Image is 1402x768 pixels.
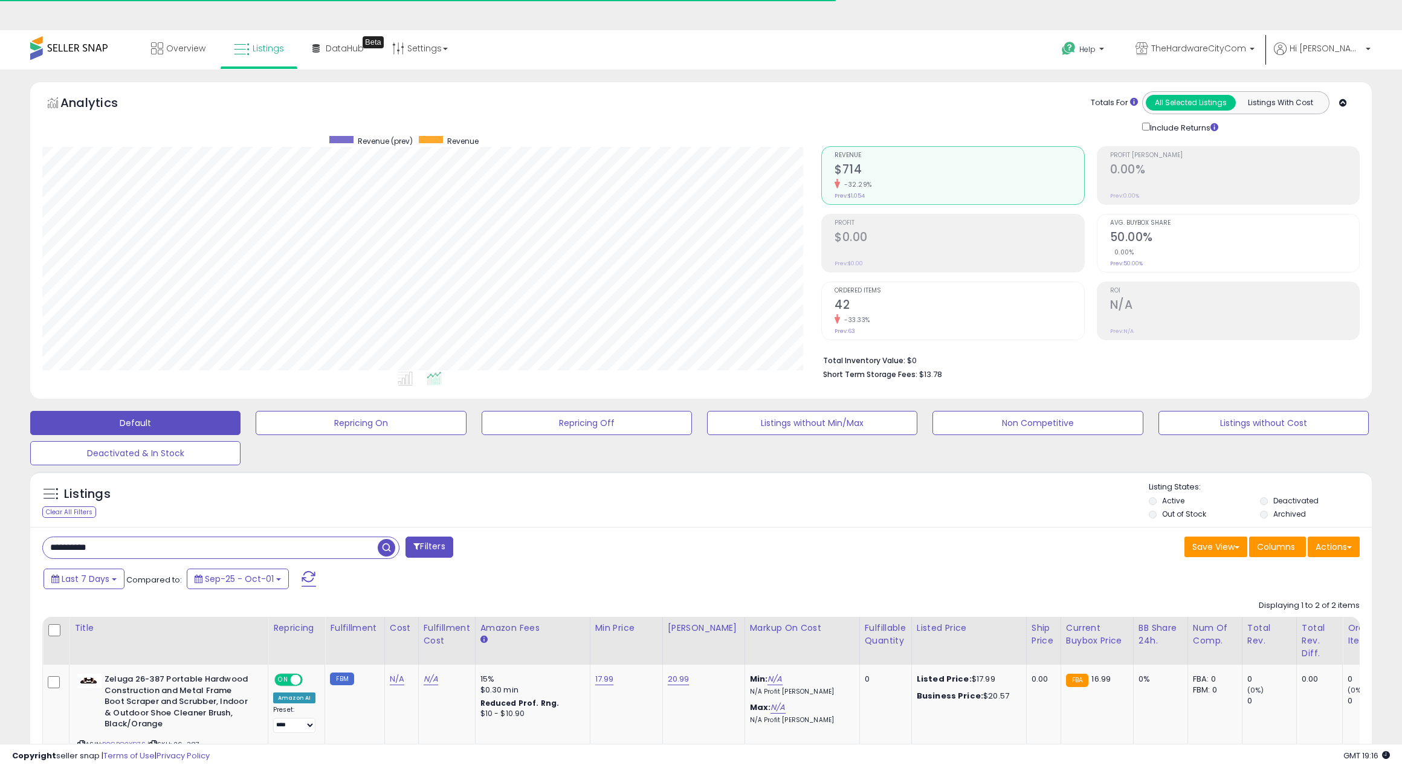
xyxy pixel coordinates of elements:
[383,30,457,66] a: Settings
[1126,30,1264,69] a: TheHardwareCityCom
[358,136,413,146] span: Revenue (prev)
[1032,674,1051,685] div: 0.00
[1110,260,1143,267] small: Prev: 50.00%
[750,622,854,634] div: Markup on Cost
[1348,695,1397,706] div: 0
[424,622,470,647] div: Fulfillment Cost
[1110,248,1134,257] small: 0.00%
[30,411,241,435] button: Default
[12,750,56,761] strong: Copyright
[390,673,404,685] a: N/A
[865,674,902,685] div: 0
[835,230,1084,247] h2: $0.00
[1274,42,1371,69] a: Hi [PERSON_NAME]
[595,622,657,634] div: Min Price
[480,622,585,634] div: Amazon Fees
[835,328,855,335] small: Prev: 63
[330,673,354,685] small: FBM
[44,569,124,589] button: Last 7 Days
[1259,600,1360,611] div: Displaying 1 to 2 of 2 items
[932,411,1143,435] button: Non Competitive
[12,750,210,762] div: seller snap | |
[1162,495,1184,506] label: Active
[1110,230,1359,247] h2: 50.00%
[595,673,614,685] a: 17.99
[256,411,466,435] button: Repricing On
[1066,622,1128,647] div: Current Buybox Price
[835,192,865,199] small: Prev: $1,054
[1257,541,1295,553] span: Columns
[823,355,905,366] b: Total Inventory Value:
[1343,750,1390,761] span: 2025-10-9 19:16 GMT
[276,675,291,685] span: ON
[1193,685,1233,695] div: FBM: 0
[1091,97,1138,109] div: Totals For
[1139,674,1178,685] div: 0%
[1079,44,1096,54] span: Help
[835,220,1084,227] span: Profit
[1061,41,1076,56] i: Get Help
[1110,220,1359,227] span: Avg. Buybox Share
[917,690,983,702] b: Business Price:
[1308,537,1360,557] button: Actions
[707,411,917,435] button: Listings without Min/Max
[823,352,1351,367] li: $0
[424,673,438,685] a: N/A
[363,36,384,48] div: Tooltip anchor
[447,136,479,146] span: Revenue
[303,30,373,66] a: DataHub
[1149,482,1372,493] p: Listing States:
[919,369,942,380] span: $13.78
[77,674,102,688] img: 31XvpVZVnTL._SL40_.jpg
[480,674,581,685] div: 15%
[126,574,182,586] span: Compared to:
[253,42,284,54] span: Listings
[273,706,315,733] div: Preset:
[64,486,111,503] h5: Listings
[1052,32,1116,69] a: Help
[166,42,205,54] span: Overview
[840,180,872,189] small: -32.29%
[30,441,241,465] button: Deactivated & In Stock
[273,692,315,703] div: Amazon AI
[1273,495,1319,506] label: Deactivated
[1290,42,1362,54] span: Hi [PERSON_NAME]
[917,691,1017,702] div: $20.57
[1139,622,1183,647] div: BB Share 24h.
[750,673,768,685] b: Min:
[42,506,96,518] div: Clear All Filters
[835,298,1084,314] h2: 42
[225,30,293,66] a: Listings
[480,698,560,708] b: Reduced Prof. Rng.
[147,740,199,749] span: | SKU: 26-387
[668,673,690,685] a: 20.99
[1110,298,1359,314] h2: N/A
[390,622,413,634] div: Cost
[835,163,1084,179] h2: $714
[482,411,692,435] button: Repricing Off
[745,617,859,665] th: The percentage added to the cost of goods (COGS) that forms the calculator for Min & Max prices.
[74,622,263,634] div: Title
[1066,674,1088,687] small: FBA
[142,30,215,66] a: Overview
[750,688,850,696] p: N/A Profit [PERSON_NAME]
[835,152,1084,159] span: Revenue
[330,622,379,634] div: Fulfillment
[770,702,785,714] a: N/A
[1302,674,1333,685] div: 0.00
[187,569,289,589] button: Sep-25 - Oct-01
[1247,685,1264,695] small: (0%)
[840,315,870,324] small: -33.33%
[1110,163,1359,179] h2: 0.00%
[480,634,488,645] small: Amazon Fees.
[1184,537,1247,557] button: Save View
[1158,411,1369,435] button: Listings without Cost
[917,674,1017,685] div: $17.99
[1348,622,1392,647] div: Ordered Items
[1247,622,1291,647] div: Total Rev.
[1273,509,1306,519] label: Archived
[105,674,251,733] b: Zeluga 26-387 Portable Hardwood Construction and Metal Frame Boot Scraper and Scrubber, Indoor & ...
[917,673,972,685] b: Listed Price:
[865,622,906,647] div: Fulfillable Quantity
[1302,622,1337,660] div: Total Rev. Diff.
